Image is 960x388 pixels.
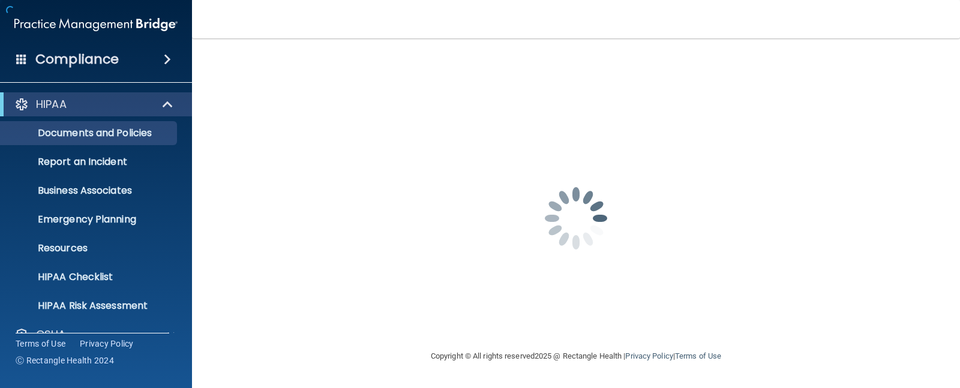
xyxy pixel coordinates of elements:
p: Documents and Policies [8,127,172,139]
a: Terms of Use [16,338,65,350]
img: PMB logo [14,13,178,37]
a: Privacy Policy [625,351,673,360]
a: Terms of Use [675,351,721,360]
span: Ⓒ Rectangle Health 2024 [16,354,114,366]
div: Copyright © All rights reserved 2025 @ Rectangle Health | | [357,337,795,375]
a: Privacy Policy [80,338,134,350]
a: OSHA [14,327,175,342]
p: HIPAA Checklist [8,271,172,283]
h4: Compliance [35,51,119,68]
a: HIPAA [14,97,174,112]
p: HIPAA [36,97,67,112]
p: Business Associates [8,185,172,197]
p: HIPAA Risk Assessment [8,300,172,312]
img: spinner.e123f6fc.gif [516,158,636,278]
p: Emergency Planning [8,213,172,225]
p: Report an Incident [8,156,172,168]
p: OSHA [36,327,66,342]
p: Resources [8,242,172,254]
